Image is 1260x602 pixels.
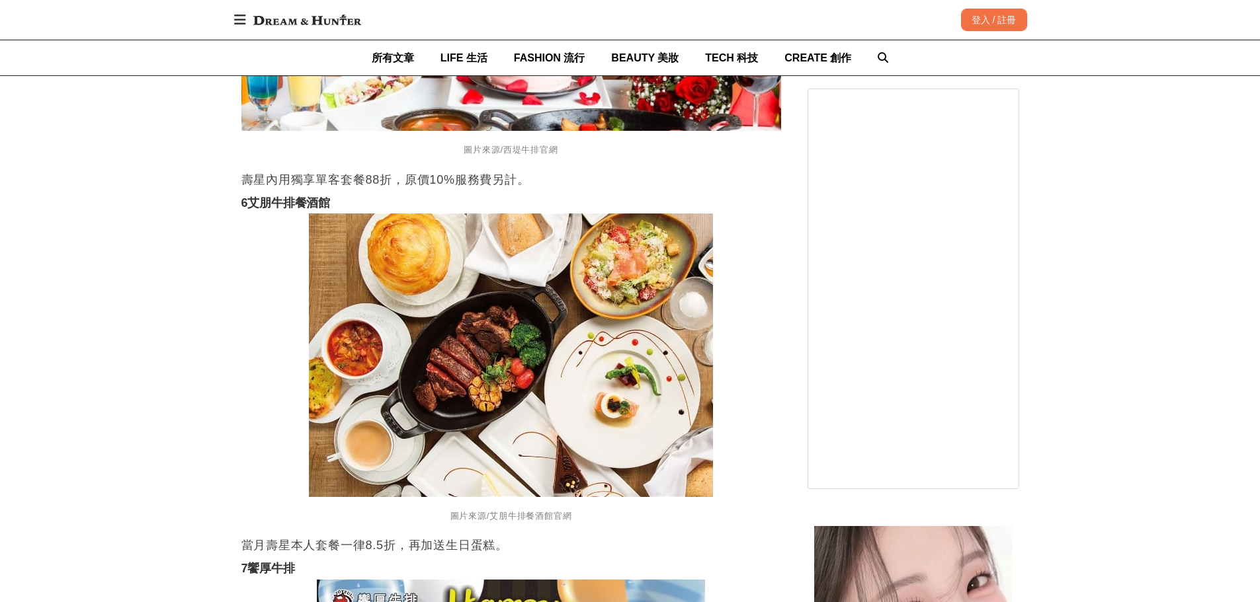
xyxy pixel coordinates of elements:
[514,52,585,63] span: FASHION 流行
[241,170,781,190] p: 壽星內用獨享單客套餐88折，原價10%服務費另計。
[611,52,679,63] span: BEAUTY 美妝
[441,52,487,63] span: LIFE 生活
[784,52,851,63] span: CREATE 創作
[784,40,851,75] a: CREATE 創作
[705,52,758,63] span: TECH 科技
[441,40,487,75] a: LIFE 生活
[514,40,585,75] a: FASHION 流行
[372,52,414,63] span: 所有文章
[241,196,331,209] strong: 6艾朋牛排餐酒館
[611,40,679,75] a: BEAUTY 美妝
[961,9,1027,31] div: 登入 / 註冊
[241,562,295,575] strong: 7饗厚牛排
[464,145,558,155] span: 圖片來源/西堤牛排官網
[372,40,414,75] a: 所有文章
[247,8,368,32] img: Dream & Hunter
[705,40,758,75] a: TECH 科技
[450,511,572,521] span: 圖片來源/艾朋牛排餐酒館官網
[241,535,781,555] p: 當月壽星本人套餐一律8.5折，再加送生日蛋糕。
[309,213,713,497] img: 壽星優惠懶人包！台北壽星慶祝生日訂起來，當日免費＆當月優惠一次看！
